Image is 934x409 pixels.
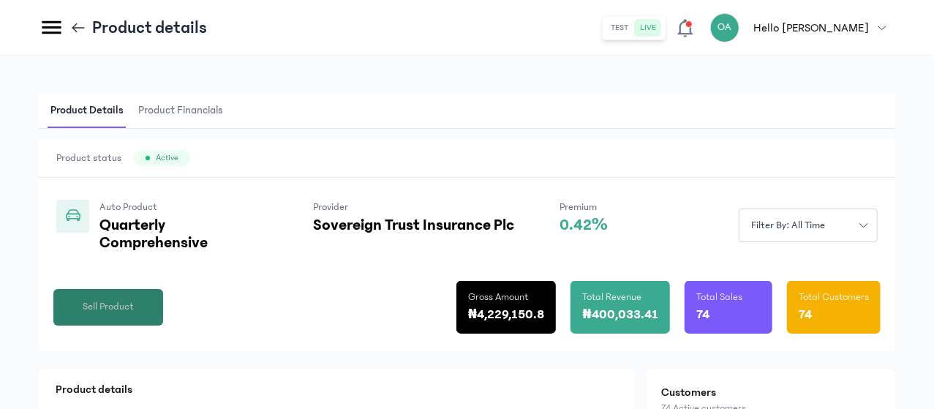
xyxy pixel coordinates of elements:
[635,19,663,37] button: live
[48,94,127,128] span: Product Details
[156,152,178,164] span: Active
[56,380,618,398] p: Product details
[696,304,709,325] p: 74
[582,290,641,304] p: Total Revenue
[710,13,895,42] button: OAHello [PERSON_NAME]
[560,201,597,213] span: Premium
[48,94,135,128] button: Product Details
[53,289,163,326] button: Sell Product
[56,151,121,165] span: Product status
[710,13,739,42] div: OA
[135,94,235,128] button: Product Financials
[99,217,268,252] p: Quarterly Comprehensive
[468,290,528,304] p: Gross Amount
[468,304,545,325] p: ₦4,229,150.8
[135,94,226,128] span: Product Financials
[92,16,207,40] p: Product details
[742,218,835,233] span: Filter by: all time
[99,201,157,213] span: Auto Product
[754,19,869,37] p: Hello [PERSON_NAME]
[696,290,742,304] p: Total Sales
[799,290,869,304] p: Total Customers
[313,217,514,234] p: Sovereign Trust Insurance Plc
[799,304,812,325] p: 74
[83,299,134,315] span: Sell Product
[606,19,635,37] button: test
[661,383,881,401] h2: Customers
[739,209,878,242] button: Filter by: all time
[313,201,348,213] span: Provider
[560,217,608,234] p: 0.42%
[582,304,658,325] p: ₦400,033.41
